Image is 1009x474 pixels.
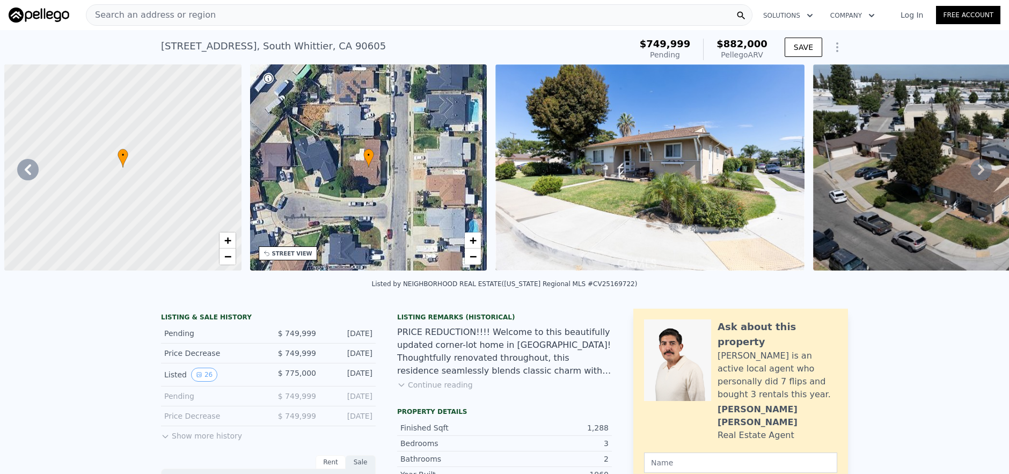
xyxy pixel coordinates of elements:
[164,328,260,339] div: Pending
[400,438,504,449] div: Bedrooms
[504,438,609,449] div: 3
[325,368,372,382] div: [DATE]
[465,249,481,265] a: Zoom out
[718,403,837,429] div: [PERSON_NAME] [PERSON_NAME]
[191,368,217,382] button: View historical data
[397,380,473,390] button: Continue reading
[164,368,260,382] div: Listed
[397,326,612,377] div: PRICE REDUCTION!!!! Welcome to this beautifully updated corner-lot home in [GEOGRAPHIC_DATA]! Tho...
[325,411,372,421] div: [DATE]
[718,349,837,401] div: [PERSON_NAME] is an active local agent who personally did 7 flips and bought 3 rentals this year.
[470,234,477,247] span: +
[363,149,374,167] div: •
[220,232,236,249] a: Zoom in
[716,38,767,49] span: $882,000
[220,249,236,265] a: Zoom out
[936,6,1000,24] a: Free Account
[718,429,794,442] div: Real Estate Agent
[785,38,822,57] button: SAVE
[325,348,372,359] div: [DATE]
[164,411,260,421] div: Price Decrease
[224,250,231,263] span: −
[640,49,691,60] div: Pending
[397,313,612,322] div: Listing Remarks (Historical)
[278,329,316,338] span: $ 749,999
[716,49,767,60] div: Pellego ARV
[888,10,936,20] a: Log In
[164,391,260,402] div: Pending
[827,37,848,58] button: Show Options
[325,391,372,402] div: [DATE]
[504,454,609,464] div: 2
[224,234,231,247] span: +
[161,313,376,324] div: LISTING & SALE HISTORY
[644,453,837,473] input: Name
[118,150,128,160] span: •
[755,6,822,25] button: Solutions
[372,280,638,288] div: Listed by NEIGHBORHOOD REAL ESTATE ([US_STATE] Regional MLS #CV25169722)
[278,412,316,420] span: $ 749,999
[504,422,609,433] div: 1,288
[346,455,376,469] div: Sale
[118,149,128,167] div: •
[718,319,837,349] div: Ask about this property
[325,328,372,339] div: [DATE]
[272,250,312,258] div: STREET VIEW
[400,454,504,464] div: Bathrooms
[640,38,691,49] span: $749,999
[363,150,374,160] span: •
[278,349,316,358] span: $ 749,999
[822,6,883,25] button: Company
[164,348,260,359] div: Price Decrease
[397,407,612,416] div: Property details
[161,426,242,441] button: Show more history
[86,9,216,21] span: Search an address or region
[278,392,316,400] span: $ 749,999
[470,250,477,263] span: −
[278,369,316,377] span: $ 775,000
[161,39,386,54] div: [STREET_ADDRESS] , South Whittier , CA 90605
[465,232,481,249] a: Zoom in
[495,64,805,271] img: Sale: 167280217 Parcel: 45950502
[316,455,346,469] div: Rent
[9,8,69,23] img: Pellego
[400,422,504,433] div: Finished Sqft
